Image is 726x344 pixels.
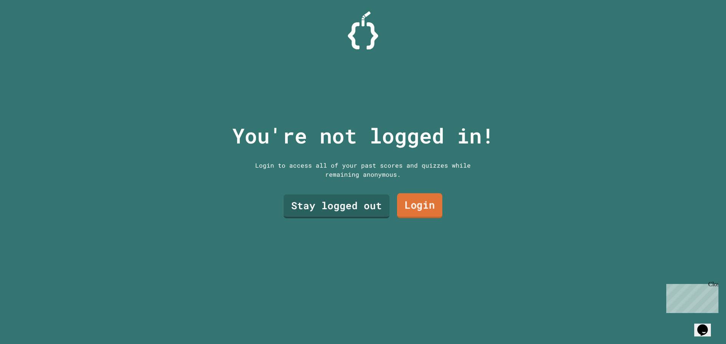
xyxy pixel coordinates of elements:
a: Login [397,193,442,218]
iframe: chat widget [694,314,718,336]
div: Chat with us now!Close [3,3,52,48]
p: You're not logged in! [232,120,494,151]
iframe: chat widget [663,281,718,313]
a: Stay logged out [284,194,389,218]
div: Login to access all of your past scores and quizzes while remaining anonymous. [250,161,476,179]
img: Logo.svg [348,11,378,49]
